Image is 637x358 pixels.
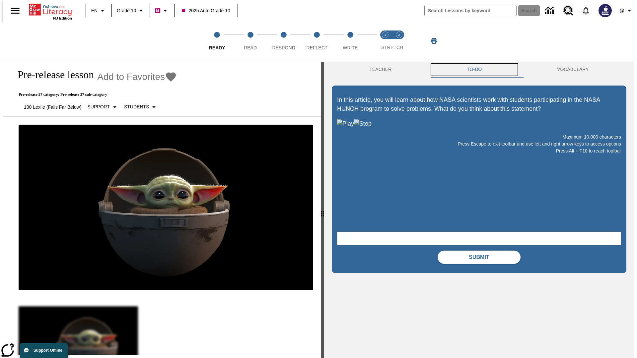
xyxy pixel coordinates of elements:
h1: Pre-release lesson [11,69,94,81]
button: Write step 5 of 5 [331,23,370,59]
span: Reflect [307,45,328,50]
span: Grade 10 [117,7,136,14]
p: Support [88,103,110,110]
p: In this article, you will learn about how NASA scientists work with students participating in the... [337,95,621,113]
span: Write [343,45,358,50]
div: reading [3,62,321,355]
button: Respond step 3 of 5 [264,23,303,59]
p: Students [124,103,149,110]
p: Press Alt + F10 to reach toolbar [337,148,621,154]
span: NJ Edition [53,16,72,20]
span: Add to Favorites [97,72,165,82]
button: Boost Class color is violet red. Change class color [152,5,172,17]
button: TO-DO [429,62,520,78]
button: Reflect step 4 of 5 [298,23,336,59]
input: search field [425,5,516,16]
span: EN [91,7,98,14]
div: Instructional Panel Tabs [332,62,626,78]
text: 1 [384,33,386,36]
button: Print [423,35,445,47]
a: Resource Center, Will open in new tab [559,2,577,20]
span: Respond [272,45,295,50]
button: Profile/Settings [616,5,637,17]
button: Support Offline [20,343,68,358]
span: 2025 Auto Grade 10 [182,7,230,14]
button: Read step 2 of 5 [231,23,269,59]
a: Data Center [541,2,559,20]
p: Maximum 10,000 characters [337,134,621,141]
button: Open side menu [5,1,25,21]
span: @ [619,7,624,14]
span: STRETCH [381,45,403,50]
button: Grade: Grade 10, Select a grade [114,5,148,17]
p: Press Escape to exit toolbar and use left and right arrow keys to access options [337,141,621,148]
text: 2 [398,33,400,36]
button: Language: EN, Select a language [88,5,109,17]
img: Stop [354,119,372,128]
img: hero alt text [19,125,313,290]
button: Select a new avatar [595,2,616,19]
img: Play [337,119,354,128]
button: Scaffolds, Support [85,101,121,113]
button: VOCABULARY [520,62,626,78]
img: Avatar [599,4,612,17]
p: 130 Lexile (Falls Far Below) [16,104,82,110]
a: Notifications [577,2,595,19]
span: B [156,6,159,15]
p: Pre-release 27 category: Pre-release 27 sub-category [11,92,177,97]
span: Ready [209,45,225,50]
button: Stretch Read step 1 of 2 [376,23,395,59]
span: Support Offline [34,348,62,353]
button: Ready step 1 of 5 [198,23,236,59]
div: Press Enter or Spacebar and then press right and left arrow keys to move the slider [321,62,324,358]
button: Submit [438,251,521,264]
button: Teacher [332,62,429,78]
button: Select Student [121,101,161,113]
div: activity [324,62,634,358]
button: Stretch Respond step 2 of 2 [389,23,409,59]
span: Read [244,45,257,50]
div: Home [29,2,72,20]
body: Maximum 10,000 characters Press Escape to exit toolbar and use left and right arrow keys to acces... [3,5,97,11]
button: Add to Favorites - Pre-release lesson [97,71,177,83]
